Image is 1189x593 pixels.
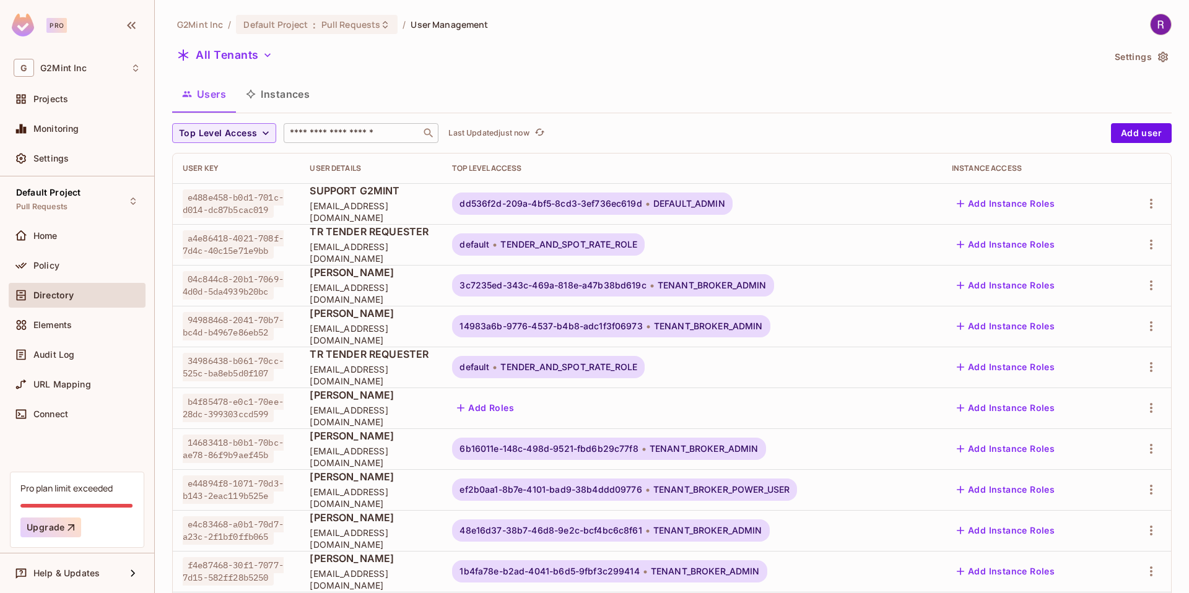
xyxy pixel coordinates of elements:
div: Instance Access [952,163,1107,173]
span: Monitoring [33,124,79,134]
div: Pro plan limit exceeded [20,482,113,494]
span: SUPPORT G2MINT [310,184,432,197]
button: All Tenants [172,45,277,65]
span: Settings [33,154,69,163]
span: Default Project [16,188,81,197]
span: Audit Log [33,350,74,360]
span: 04c844c8-20b1-7069-4d0d-5da4939b20bc [183,271,284,300]
span: [EMAIL_ADDRESS][DOMAIN_NAME] [310,445,432,469]
span: refresh [534,127,545,139]
button: Add Instance Roles [952,357,1060,377]
span: 6b16011e-148c-498d-9521-fbd6b29c77f8 [459,444,638,454]
li: / [403,19,406,30]
span: Help & Updates [33,568,100,578]
span: TENDER_AND_SPOT_RATE_ROLE [500,362,637,372]
span: TENANT_BROKER_ADMIN [653,526,762,535]
button: Users [172,79,236,110]
span: Home [33,231,58,241]
span: URL Mapping [33,379,91,389]
span: a4e86418-4021-708f-7d4c-40c15e71e9bb [183,230,284,259]
div: User Key [183,163,290,173]
span: [EMAIL_ADDRESS][DOMAIN_NAME] [310,241,432,264]
p: Last Updated just now [448,128,529,138]
div: User Details [310,163,432,173]
span: Policy [33,261,59,271]
span: b4f85478-e0c1-70ee-28dc-399303ccd599 [183,394,284,422]
span: the active workspace [177,19,223,30]
img: Renato Rabdishta [1151,14,1171,35]
span: [EMAIL_ADDRESS][DOMAIN_NAME] [310,200,432,223]
span: e4c83468-a0b1-70d7-a23c-2f1bf0ffb065 [183,516,284,545]
button: Add Instance Roles [952,561,1060,581]
span: [EMAIL_ADDRESS][DOMAIN_NAME] [310,282,432,305]
span: : [312,20,316,30]
span: TENANT_BROKER_ADMIN [654,321,763,331]
img: SReyMgAAAABJRU5ErkJggg== [12,14,34,37]
button: Add Instance Roles [952,235,1060,254]
span: f4e87468-30f1-7077-7d15-582ff28b5250 [183,557,284,586]
span: Directory [33,290,74,300]
span: TR TENDER REQUESTER [310,225,432,238]
button: Add Instance Roles [952,521,1060,540]
button: Upgrade [20,517,81,537]
span: [EMAIL_ADDRESS][DOMAIN_NAME] [310,486,432,509]
span: [PERSON_NAME] [310,388,432,402]
span: default [459,362,489,372]
span: TENANT_BROKER_POWER_USER [653,485,790,495]
span: e488e458-b0d1-701c-d014-dc87b5cac019 [183,189,284,218]
button: Add user [1111,123,1172,143]
button: Instances [236,79,320,110]
span: TENANT_BROKER_ADMIN [650,444,759,454]
span: dd536f2d-209a-4bf5-8cd3-3ef736ec619d [459,199,642,209]
span: [EMAIL_ADDRESS][DOMAIN_NAME] [310,527,432,550]
span: TR TENDER REQUESTER [310,347,432,361]
span: [EMAIL_ADDRESS][DOMAIN_NAME] [310,322,432,346]
span: G [14,59,34,77]
span: 3c7235ed-343c-469a-818e-a47b38bd619c [459,280,646,290]
span: [PERSON_NAME] [310,266,432,279]
span: [PERSON_NAME] [310,306,432,320]
span: [PERSON_NAME] [310,552,432,565]
span: Click to refresh data [529,126,547,141]
button: Add Roles [452,398,519,418]
span: [PERSON_NAME] [310,470,432,483]
button: Top Level Access [172,123,276,143]
span: TENDER_AND_SPOT_RATE_ROLE [500,240,637,249]
span: ef2b0aa1-8b7e-4101-bad9-38b4ddd09776 [459,485,642,495]
span: 14983a6b-9776-4537-b4b8-adc1f3f06973 [459,321,642,331]
button: Settings [1110,47,1172,67]
span: Elements [33,320,72,330]
button: Add Instance Roles [952,275,1060,295]
button: Add Instance Roles [952,480,1060,500]
button: Add Instance Roles [952,194,1060,214]
span: Pull Requests [321,19,381,30]
div: Top Level Access [452,163,932,173]
button: refresh [532,126,547,141]
span: [PERSON_NAME] [310,429,432,443]
span: Connect [33,409,68,419]
span: User Management [411,19,488,30]
button: Add Instance Roles [952,316,1060,336]
span: DEFAULT_ADMIN [653,199,725,209]
span: TENANT_BROKER_ADMIN [651,566,760,576]
button: Add Instance Roles [952,398,1060,418]
span: Top Level Access [179,126,257,141]
span: TENANT_BROKER_ADMIN [658,280,767,290]
span: Pull Requests [16,202,68,212]
span: [EMAIL_ADDRESS][DOMAIN_NAME] [310,568,432,591]
li: / [228,19,231,30]
span: [EMAIL_ADDRESS][DOMAIN_NAME] [310,404,432,428]
span: Default Project [243,19,308,30]
span: 34986438-b061-70cc-525c-ba8eb5d0f107 [183,353,284,381]
span: 14683418-b0b1-70bc-ae78-86f9b9aef45b [183,435,284,463]
span: Workspace: G2Mint Inc [40,63,87,73]
span: 1b4fa78e-b2ad-4041-b6d5-9fbf3c299414 [459,566,639,576]
button: Add Instance Roles [952,439,1060,459]
span: [EMAIL_ADDRESS][DOMAIN_NAME] [310,363,432,387]
span: [PERSON_NAME] [310,511,432,524]
span: 48e16d37-38b7-46d8-9e2c-bcf4bc6c8f61 [459,526,642,535]
span: e44894f8-1071-70d3-b143-2eac119b525e [183,475,284,504]
span: default [459,240,489,249]
div: Pro [46,18,67,33]
span: Projects [33,94,68,104]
